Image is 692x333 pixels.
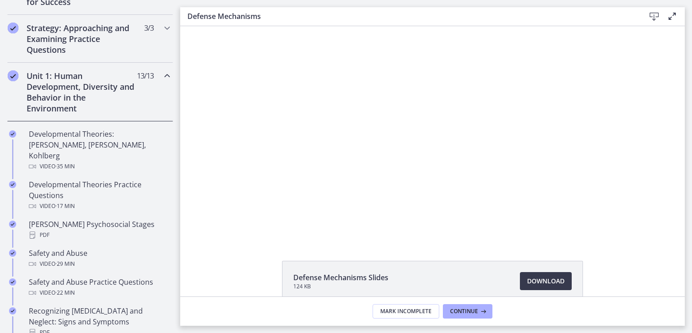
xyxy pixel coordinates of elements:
[293,283,388,290] span: 124 KB
[8,23,18,33] i: Completed
[55,201,75,212] span: · 17 min
[137,70,154,81] span: 13 / 13
[443,304,492,319] button: Continue
[29,219,169,240] div: [PERSON_NAME] Psychosocial Stages
[29,201,169,212] div: Video
[29,129,169,172] div: Developmental Theories: [PERSON_NAME], [PERSON_NAME], Kohlberg
[29,287,169,298] div: Video
[373,304,439,319] button: Mark Incomplete
[8,70,18,81] i: Completed
[29,259,169,269] div: Video
[55,259,75,269] span: · 29 min
[520,272,572,290] a: Download
[55,287,75,298] span: · 22 min
[55,161,75,172] span: · 35 min
[9,181,16,188] i: Completed
[180,26,685,240] iframe: Video Lesson
[9,307,16,314] i: Completed
[9,221,16,228] i: Completed
[9,278,16,286] i: Completed
[29,277,169,298] div: Safety and Abuse Practice Questions
[380,308,432,315] span: Mark Incomplete
[29,179,169,212] div: Developmental Theories Practice Questions
[450,308,478,315] span: Continue
[27,23,137,55] h2: Strategy: Approaching and Examining Practice Questions
[9,250,16,257] i: Completed
[293,272,388,283] span: Defense Mechanisms Slides
[29,230,169,240] div: PDF
[9,130,16,138] i: Completed
[27,70,137,114] h2: Unit 1: Human Development, Diversity and Behavior in the Environment
[144,23,154,33] span: 3 / 3
[29,248,169,269] div: Safety and Abuse
[187,11,631,22] h3: Defense Mechanisms
[527,276,565,287] span: Download
[29,161,169,172] div: Video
